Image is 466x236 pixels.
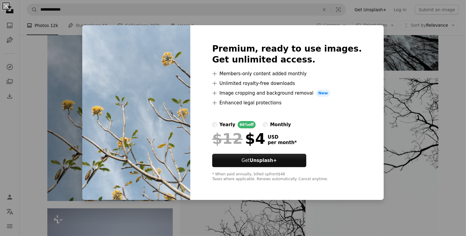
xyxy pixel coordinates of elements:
[270,121,291,128] div: monthly
[263,122,268,127] input: monthly
[268,140,297,145] span: per month *
[212,99,362,106] li: Enhanced legal protections
[212,172,362,182] div: * When paid annually, billed upfront $48 Taxes where applicable. Renews automatically. Cancel any...
[212,122,217,127] input: yearly66%off
[212,131,243,147] span: $12
[212,80,362,87] li: Unlimited royalty-free downloads
[212,154,306,167] button: GetUnsplash+
[212,131,265,147] div: $4
[82,25,190,200] img: premium_photo-1663954862772-a29434a37222
[316,89,331,97] span: New
[212,43,362,65] h2: Premium, ready to use images. Get unlimited access.
[212,70,362,77] li: Members-only content added monthly
[219,121,235,128] div: yearly
[268,134,297,140] span: USD
[212,89,362,97] li: Image cropping and background removal
[238,121,256,128] div: 66% off
[250,158,277,163] strong: Unsplash+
